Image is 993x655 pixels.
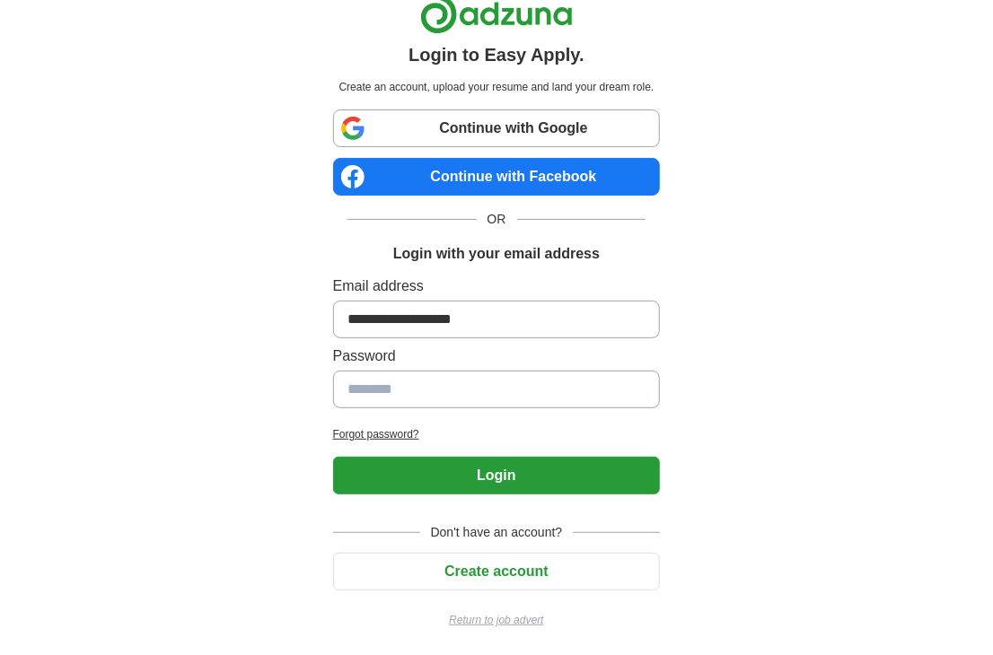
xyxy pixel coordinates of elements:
h1: Login with your email address [393,243,600,265]
button: Create account [333,553,661,590]
span: OR [477,210,517,229]
a: Create account [333,563,661,579]
h1: Login to Easy Apply. [409,41,584,68]
a: Forgot password? [333,426,661,442]
span: Don't have an account? [420,523,574,542]
button: Login [333,457,661,494]
p: Create an account, upload your resume and land your dream role. [337,79,657,95]
a: Continue with Facebook [333,158,661,196]
a: Return to job advert [333,612,661,628]
label: Password [333,345,661,367]
label: Email address [333,275,661,297]
a: Continue with Google [333,109,661,147]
